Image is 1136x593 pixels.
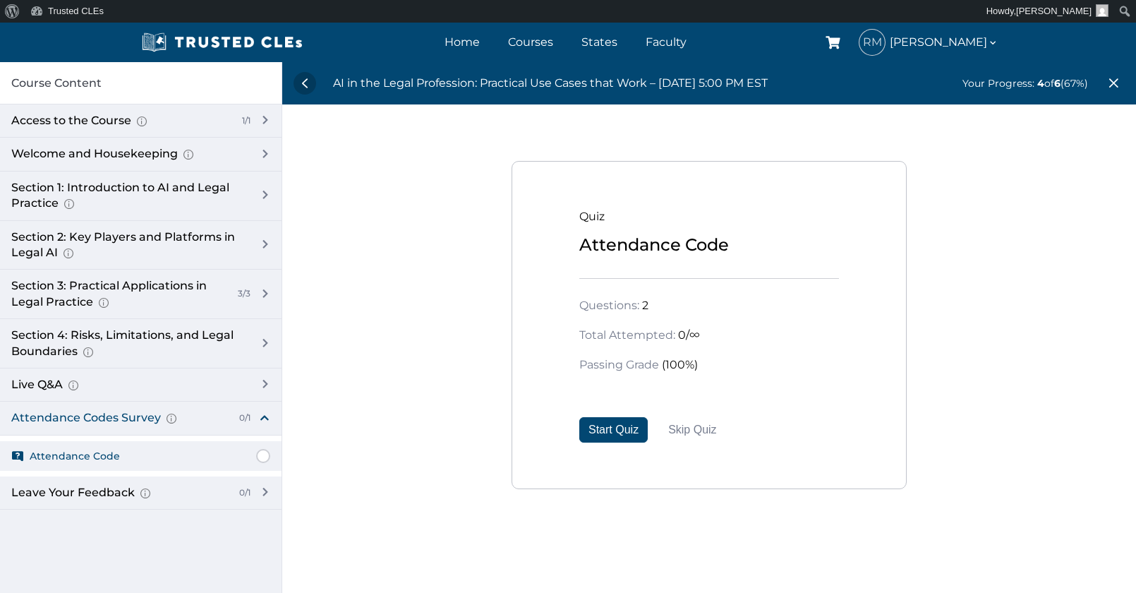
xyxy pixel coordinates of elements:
div: Access to the Course [11,113,231,128]
div: Leave Your Feedback [11,485,228,501]
span: Questions: [579,299,639,312]
span: Passing Grade [579,358,659,371]
div: Live Q&A [11,377,245,393]
div: 0/1 [234,487,250,499]
div: Section 3: Practical Applications in Legal Practice [11,278,226,310]
span: (100%) [662,358,698,371]
a: States [578,32,621,52]
div: Section 2: Key Players and Platforms in Legal AI [11,229,245,261]
span: 2 [642,299,648,312]
div: Section 1: Introduction to AI and Legal Practice [11,180,245,212]
div: Welcome and Housekeeping [11,146,245,162]
span: Your Progress: [962,77,1034,90]
span: RM [859,30,885,55]
div: 0/1 [234,412,250,424]
span: [PERSON_NAME] [1016,6,1092,16]
span: [PERSON_NAME] [890,32,998,52]
img: Trusted CLEs [138,32,306,53]
div: Quiz [579,208,839,232]
span: 0/∞ [678,328,700,342]
button: Skip Quiz [667,421,717,438]
button: Start Quiz [579,417,648,443]
a: Home [441,32,483,52]
span: Course Content [11,74,102,92]
span: 4 [1037,77,1044,90]
span: 6 [1054,77,1061,90]
a: Courses [504,32,557,52]
div: Section 4: Risks, Limitations, and Legal Boundaries [11,328,245,359]
span: Total Attempted: [579,328,675,342]
div: of (67%) [962,76,1088,91]
a: Faculty [642,32,690,52]
span: Attendance Code [30,448,120,464]
div: AI in the Legal Profession: Practical Use Cases that Work – [DATE] 5:00 PM EST [333,74,768,92]
div: 1/1 [236,115,250,127]
div: Attendance Codes Survey [11,410,228,426]
div: Attendance Code [579,232,839,258]
div: 3/3 [232,288,250,300]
